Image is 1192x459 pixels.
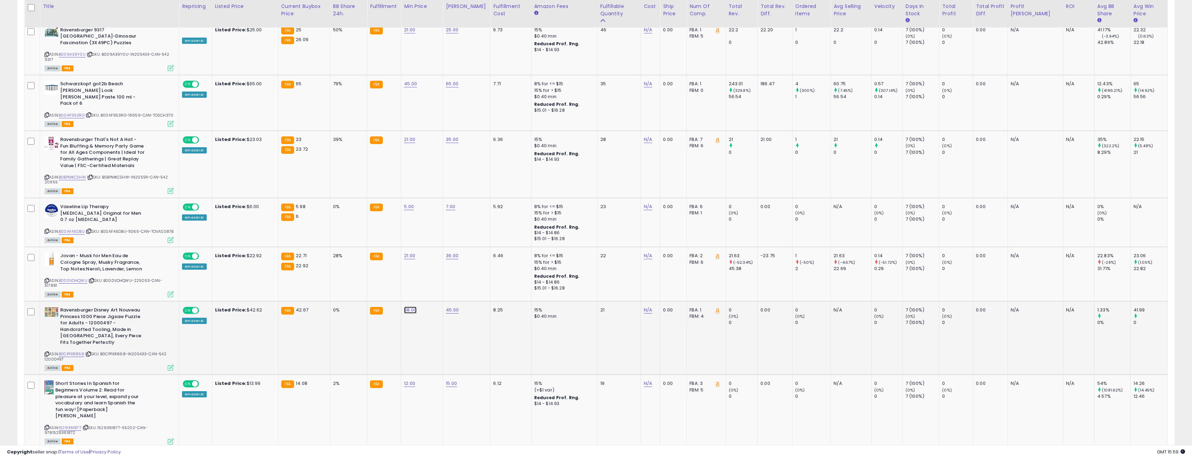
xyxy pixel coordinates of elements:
div: 0 [729,216,758,222]
div: 8% for <= $15 [534,253,592,259]
span: ON [183,204,192,210]
div: 0 [942,204,973,210]
div: 60.75 [834,81,871,87]
div: 0.00 [663,81,681,87]
div: 0 [834,39,871,46]
span: 5.98 [296,203,306,210]
a: 45.00 [404,80,417,87]
a: B00AFA6DBU [59,229,85,235]
div: ASIN: [45,136,174,193]
div: N/A [1011,204,1058,210]
div: 65 [1134,81,1167,87]
a: N/A [644,26,652,33]
div: 0.14 [874,94,902,100]
div: 0.00 [663,27,681,33]
span: ON [183,81,192,87]
div: Repricing [182,3,209,10]
b: Jovan - Musk for Men Eau de Cologne Spray, Musky Fragrance, Top Notes:Neroli, Lavender, Lemon [60,253,145,274]
div: Current Buybox Price [281,3,327,17]
a: 38.00 [404,307,417,314]
div: 28 [600,136,636,143]
small: (0%) [906,210,915,216]
a: Privacy Policy [90,449,121,455]
small: FBA [281,204,294,211]
a: 45.00 [446,307,459,314]
div: 0.00 [976,253,1002,259]
div: 0.14 [874,136,902,143]
div: 186.47 [760,81,787,87]
div: Total Profit [942,3,970,17]
small: (0%) [942,210,952,216]
div: $0.40 min [534,33,592,39]
div: 0.00 [976,27,1002,33]
div: ASIN: [45,253,174,296]
div: 6.73 [493,27,526,33]
div: Fulfillable Quantity [600,3,638,17]
div: ASIN: [45,81,174,126]
div: Ship Price [663,3,684,17]
small: (7.45%) [838,88,853,93]
div: 7 (100%) [906,216,939,222]
small: (0%) [795,210,805,216]
small: Avg BB Share. [1097,17,1102,24]
small: (4186.21%) [1102,88,1123,93]
div: 42.86% [1097,39,1130,46]
img: 41AxFVpAzzL._SL40_.jpg [45,204,58,217]
div: N/A [1066,136,1089,143]
div: Cost [644,3,657,10]
small: FBA [370,253,383,260]
div: Avg Selling Price [834,3,868,17]
div: 21 [1134,149,1167,156]
div: N/A [1066,253,1089,259]
div: 22.32 [1134,27,1167,33]
div: 22 [600,253,636,259]
a: B0CPFKR868 [59,351,84,357]
div: [PERSON_NAME] [446,3,487,10]
span: OFF [198,253,209,259]
a: N/A [644,80,652,87]
span: FBA [62,121,73,127]
span: ON [183,253,192,259]
a: N/A [644,203,652,210]
div: 15% for > $15 [534,87,592,94]
span: 6 [296,213,299,220]
div: 0 [795,204,830,210]
div: 22.18 [1134,39,1167,46]
b: Schwarzkopf got2b Beach [PERSON_NAME] Look [PERSON_NAME] Paste 100 ml - Pack of 6 [60,81,145,108]
img: 41lf2erJNML._SL40_.jpg [45,81,58,95]
small: FBA [281,136,294,144]
small: FBA [281,146,294,154]
small: Amazon Fees. [534,10,538,16]
span: 23 [296,136,301,143]
small: (-3.94%) [1102,33,1119,39]
div: 1 [795,253,830,259]
img: 51EbzcxqK+L._SL40_.jpg [45,27,58,37]
small: (0%) [942,143,952,149]
div: 8% for <= $15 [534,81,592,87]
div: Title [43,3,176,10]
small: (0%) [1097,210,1107,216]
a: 35.00 [446,136,458,143]
div: 0.00 [976,81,1002,87]
div: ASIN: [45,27,174,71]
div: 0 [795,149,830,156]
a: N/A [644,136,652,143]
span: OFF [198,81,209,87]
div: $22.92 [215,253,273,259]
div: 23.06 [1134,253,1167,259]
div: 1 [795,94,830,100]
a: 15.00 [446,380,457,387]
div: $0.40 min [534,94,592,100]
div: 22.2 [834,27,871,33]
small: (0%) [906,33,915,39]
div: Ordered Items [795,3,828,17]
div: 7 (100%) [906,81,939,87]
span: | SKU: B0BPMKCSHW-IN205911-CAN-542 20955 [45,174,168,185]
a: B000VOHQWU [59,278,87,284]
div: 21.63 [834,253,871,259]
a: 65.00 [446,80,458,87]
div: 0 [729,39,758,46]
div: Fulfillment [370,3,398,10]
div: -23.75 [760,253,787,259]
div: 0 [795,216,830,222]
